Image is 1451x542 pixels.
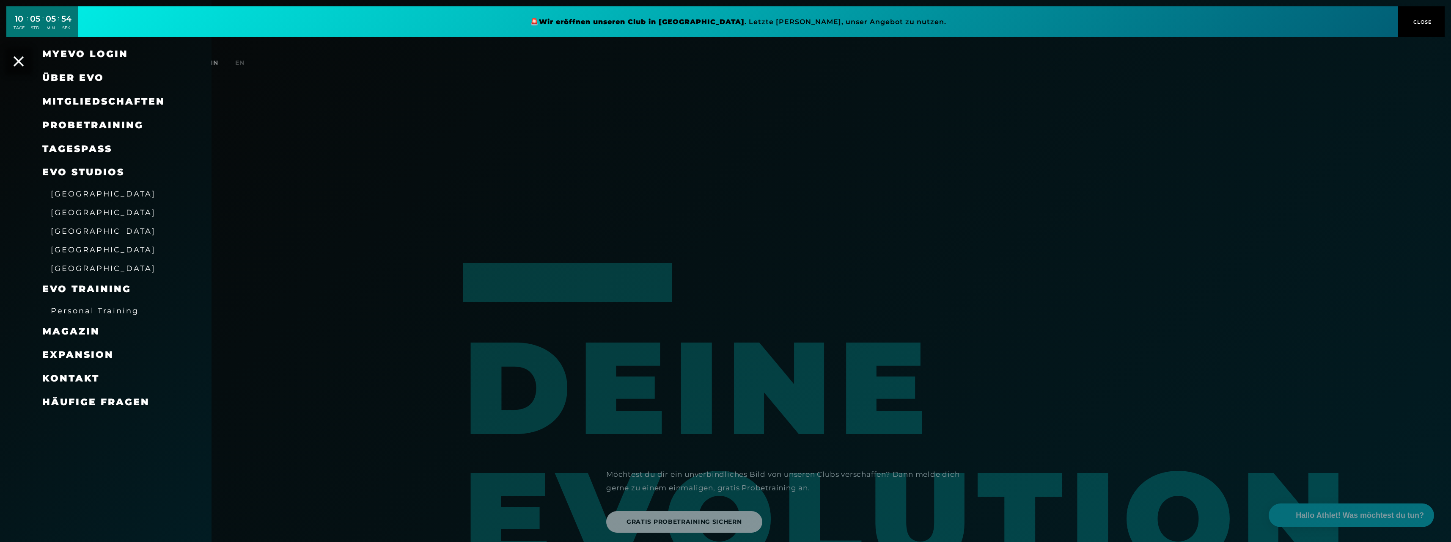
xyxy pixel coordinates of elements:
div: SEK [61,25,71,31]
div: 10 [14,13,25,25]
a: MyEVO Login [42,48,128,60]
div: : [27,14,28,36]
span: CLOSE [1411,18,1432,26]
button: CLOSE [1398,6,1445,37]
div: MIN [46,25,56,31]
div: : [58,14,59,36]
div: 05 [30,13,40,25]
div: 05 [46,13,56,25]
div: TAGE [14,25,25,31]
div: : [42,14,44,36]
span: Über EVO [42,72,104,83]
div: STD [30,25,40,31]
div: 54 [61,13,71,25]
